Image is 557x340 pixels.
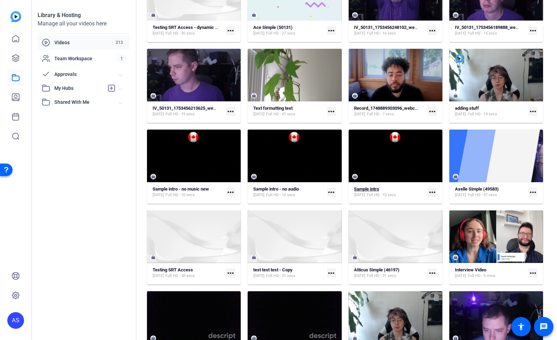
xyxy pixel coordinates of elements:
span: Full HD - 27 secs [266,31,295,36]
a: Sample intro - no music new[DATE]Full HD - 10 secs [153,186,223,198]
mat-icon: more_horiz [428,107,437,116]
mat-icon: more_horiz [327,107,336,116]
mat-expansion-panel-header: Shared With Me [38,95,130,109]
span: Approvals [54,71,119,78]
span: [DATE] [354,192,365,198]
span: Full HD - 16 secs [367,31,396,36]
mat-icon: more_horiz [528,269,537,278]
span: 213 [113,39,126,46]
span: Full HD - 7 secs [367,111,394,117]
mat-icon: more_horiz [428,188,437,197]
span: [DATE] [153,192,164,198]
mat-icon: more_horiz [428,269,437,278]
strong: IV_50131_1753456248102_webcam [354,25,426,30]
a: Text formatting test[DATE]Full HD - 41 secs [253,106,324,117]
span: Full HD - 5 mins [468,273,495,279]
span: Full HD - 19 secs [468,111,497,117]
a: adding stuff[DATE]Full HD - 19 secs [455,106,526,117]
a: Sample intro[DATE]Full HD - 10 secs [354,186,425,198]
span: Full HD - 10 secs [165,192,195,198]
a: Testing SRT Access - dynamic captions[DATE]Full HD - 30 secs [153,25,223,36]
a: Testing SRT Access[DATE]Full HD - 30 secs [153,267,223,279]
span: Full HD - 30 secs [165,31,195,36]
strong: IV_50131_1753456189888_webcam [455,25,527,30]
div: Manage all your videos here [38,20,130,28]
span: Full HD - 15 secs [468,31,497,36]
span: [DATE] [153,31,164,36]
mat-icon: more_horiz [327,269,336,278]
a: Record_1748889303096_webcam[DATE]Full HD - 7 secs [354,106,425,117]
span: Full HD - 19 secs [165,111,195,117]
span: Full HD - 31 secs [266,273,295,279]
a: IV_50131_1753456213625_webcam[DATE]Full HD - 19 secs [153,106,223,117]
span: Full HD - 10 secs [266,192,295,198]
span: [DATE] [153,273,164,279]
mat-expansion-panel-header: My Hubs [38,81,130,95]
a: Sample intro - no audio[DATE]Full HD - 10 secs [253,186,324,198]
mat-icon: more_horiz [327,26,336,35]
span: Full HD - 41 secs [266,111,295,117]
a: Atticus Simple (46197)[DATE]Full HD - 31 secs [354,267,425,279]
mat-icon: more_horiz [528,188,537,197]
strong: Text formatting test [253,106,293,111]
img: blue-gradient.svg [10,11,21,22]
a: IV_50131_1753456189888_webcam[DATE]Full HD - 15 secs [455,25,526,36]
strong: IV_50131_1753456213625_webcam [153,106,224,111]
mat-icon: more_horiz [528,26,537,35]
span: [DATE] [354,31,365,36]
mat-icon: message [540,323,548,331]
mat-icon: more_horiz [428,26,437,35]
mat-expansion-panel-header: Approvals [38,67,130,81]
strong: Sample intro - no music new [153,186,209,192]
a: Interview Video[DATE]Full HD - 5 mins [455,267,526,279]
span: Full HD - 57 secs [468,192,497,198]
span: [DATE] [253,192,264,198]
span: [DATE] [253,273,264,279]
span: [DATE] [455,31,466,36]
span: Shared With Me [54,99,119,106]
strong: Testing SRT Access [153,267,193,272]
mat-icon: more_horiz [226,26,235,35]
span: [DATE] [455,111,466,117]
span: Full HD - 31 secs [367,273,396,279]
strong: Record_1748889303096_webcam [354,106,421,111]
strong: Sample intro [354,186,379,192]
a: Axelle Simple (49583)[DATE]Full HD - 57 secs [455,186,526,198]
div: AS [7,312,24,329]
a: Ace Simple (50131)[DATE]Full HD - 27 secs [253,25,324,36]
div: Library & Hosting [38,11,130,20]
mat-icon: more_horiz [226,107,235,116]
span: [DATE] [253,31,264,36]
strong: adding stuff [455,106,479,111]
mat-icon: more_horiz [226,188,235,197]
mat-icon: more_horiz [226,269,235,278]
strong: Ace Simple (50131) [253,25,293,30]
span: Videos [54,39,113,46]
span: [DATE] [153,111,164,117]
mat-icon: more_horiz [528,107,537,116]
span: [DATE] [354,273,365,279]
span: [DATE] [354,111,365,117]
span: Team Workspace [54,55,117,62]
mat-icon: accessibility [517,323,525,331]
strong: Testing SRT Access - dynamic captions [153,25,232,30]
a: test test test - Copy[DATE]Full HD - 31 secs [253,267,324,279]
mat-icon: more_horiz [327,188,336,197]
strong: test test test - Copy [253,267,293,272]
span: 1 [117,55,126,62]
span: Full HD - 30 secs [165,273,195,279]
strong: Axelle Simple (49583) [455,186,499,192]
span: My Hubs [54,85,104,92]
span: [DATE] [455,273,466,279]
span: [DATE] [455,192,466,198]
span: Full HD - 10 secs [367,192,396,198]
a: IV_50131_1753456248102_webcam[DATE]Full HD - 16 secs [354,25,425,36]
strong: Interview Video [455,267,486,272]
strong: Atticus Simple (46197) [354,267,400,272]
span: [DATE] [253,111,264,117]
strong: Sample intro - no audio [253,186,299,192]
